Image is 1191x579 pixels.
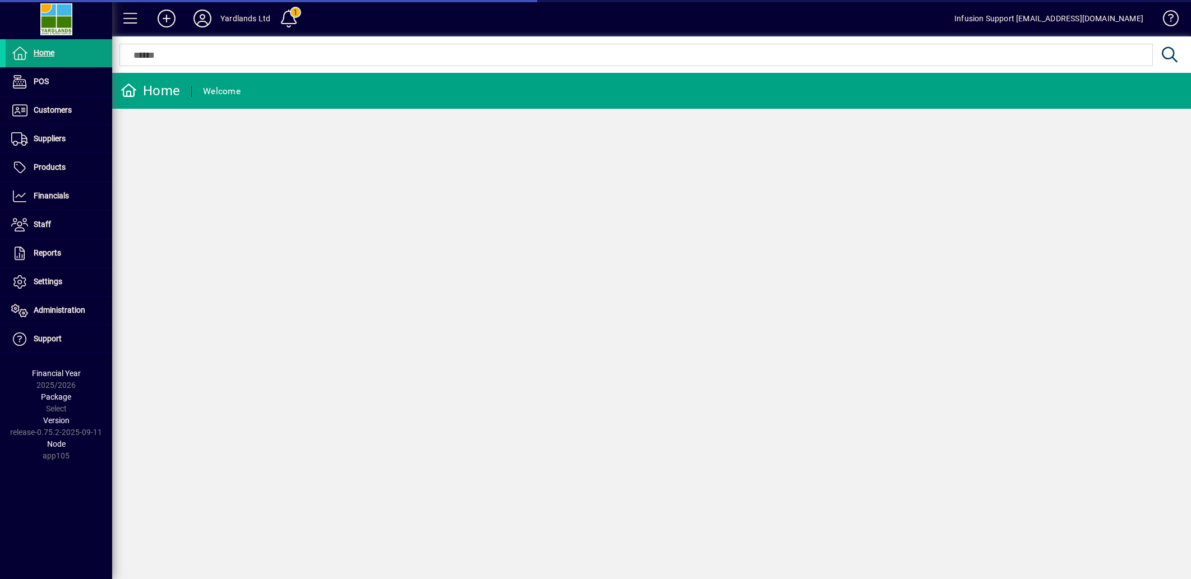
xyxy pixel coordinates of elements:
a: Administration [6,297,112,325]
span: Support [34,334,62,343]
div: Infusion Support [EMAIL_ADDRESS][DOMAIN_NAME] [954,10,1143,27]
span: POS [34,77,49,86]
span: Financial Year [32,369,81,378]
a: Knowledge Base [1155,2,1177,39]
span: Suppliers [34,134,66,143]
span: Administration [34,305,85,314]
div: Home [121,82,180,100]
div: Yardlands Ltd [220,10,270,27]
span: Customers [34,105,72,114]
span: Reports [34,248,61,257]
a: Products [6,154,112,182]
span: Financials [34,191,69,200]
a: Suppliers [6,125,112,153]
span: Package [41,392,71,401]
a: Settings [6,268,112,296]
a: Reports [6,239,112,267]
button: Profile [184,8,220,29]
button: Add [149,8,184,29]
span: Version [43,416,70,425]
a: POS [6,68,112,96]
span: Node [47,439,66,448]
span: Settings [34,277,62,286]
span: Products [34,163,66,172]
div: Welcome [203,82,241,100]
a: Customers [6,96,112,124]
a: Staff [6,211,112,239]
a: Support [6,325,112,353]
span: Staff [34,220,51,229]
span: Home [34,48,54,57]
a: Financials [6,182,112,210]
